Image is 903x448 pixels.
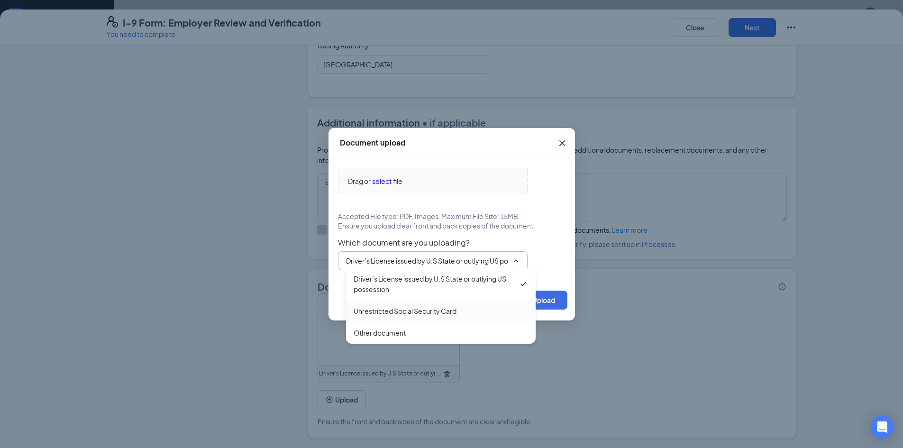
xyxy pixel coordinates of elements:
[556,137,568,149] svg: Cross
[549,128,575,158] button: Close
[393,176,402,186] span: file
[372,176,392,186] span: select
[338,238,566,247] span: Which document are you uploading?
[346,256,508,266] input: Select document type
[340,137,406,148] div: Document upload
[519,279,528,289] svg: Checkmark
[338,168,527,194] span: Drag orselectfile
[871,416,894,439] div: Open Intercom Messenger
[520,291,567,310] button: Upload
[354,274,519,294] div: Driver’s License issued by U.S State or outlying US possession
[354,306,456,316] div: Unrestricted Social Security Card
[354,328,406,338] div: Other document
[338,221,535,230] span: Ensure you upload clear front and back copies of the document.
[348,176,371,186] span: Drag or
[512,257,520,265] svg: ChevronUp
[338,211,518,221] span: Accepted File type: PDF, Images. Maximum File Size: 15MB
